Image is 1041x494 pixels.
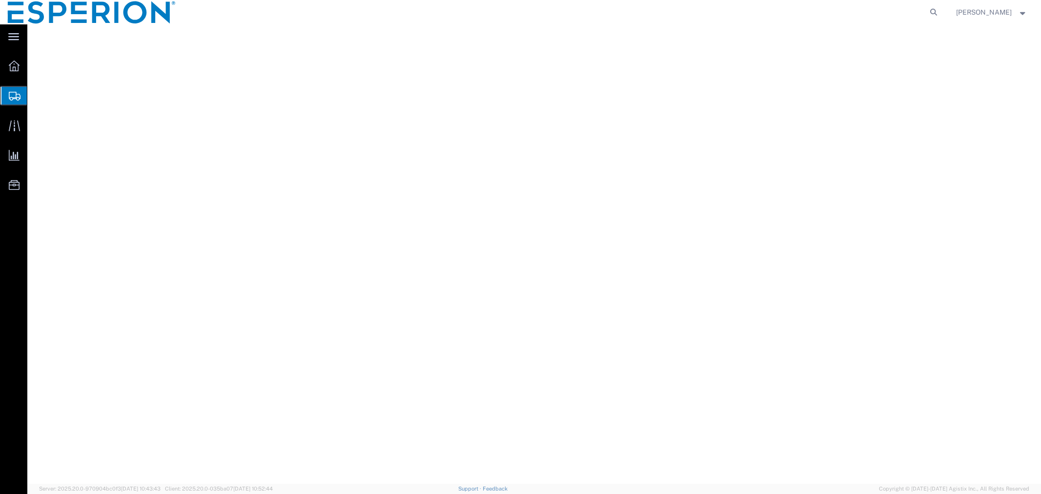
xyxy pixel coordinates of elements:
[956,6,1028,18] button: [PERSON_NAME]
[483,486,508,492] a: Feedback
[121,486,161,492] span: [DATE] 10:43:43
[27,24,1041,484] iframe: FS Legacy Container
[233,486,273,492] span: [DATE] 10:52:44
[458,486,483,492] a: Support
[39,486,161,492] span: Server: 2025.20.0-970904bc0f3
[165,486,273,492] span: Client: 2025.20.0-035ba07
[956,7,1012,18] span: Alexandra Breaux
[879,485,1029,493] span: Copyright © [DATE]-[DATE] Agistix Inc., All Rights Reserved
